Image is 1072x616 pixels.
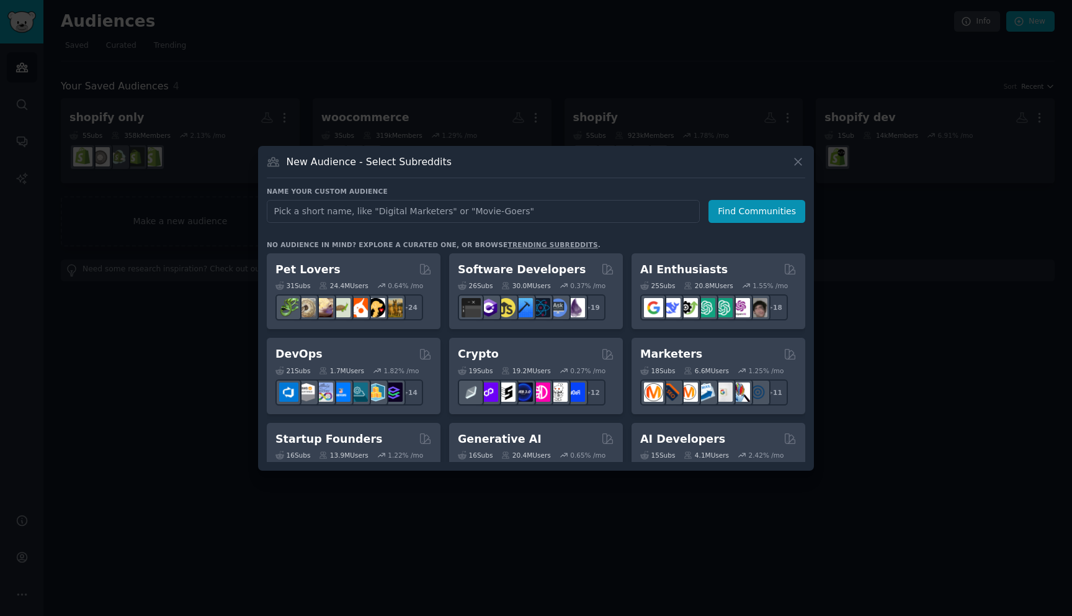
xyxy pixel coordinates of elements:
[501,281,550,290] div: 30.0M Users
[753,281,788,290] div: 1.55 % /mo
[514,383,533,402] img: web3
[319,281,368,290] div: 24.4M Users
[684,451,729,460] div: 4.1M Users
[275,432,382,447] h2: Startup Founders
[640,262,728,278] h2: AI Enthusiasts
[640,281,675,290] div: 25 Sub s
[762,379,788,405] div: + 11
[640,432,725,447] h2: AI Developers
[640,366,675,375] div: 18 Sub s
[267,200,700,223] input: Pick a short name, like "Digital Marketers" or "Movie-Goers"
[640,346,702,362] h2: Marketers
[479,298,498,317] img: csharp
[479,383,498,402] img: 0xPolygon
[314,298,333,317] img: leopardgeckos
[275,281,310,290] div: 31 Sub s
[548,383,568,402] img: CryptoNews
[458,262,586,278] h2: Software Developers
[762,294,788,320] div: + 18
[383,383,403,402] img: PlatformEngineers
[579,294,605,320] div: + 19
[279,298,298,317] img: herpetology
[458,432,542,447] h2: Generative AI
[679,383,698,402] img: AskMarketing
[531,383,550,402] img: defiblockchain
[462,383,481,402] img: ethfinance
[749,451,784,460] div: 2.42 % /mo
[366,298,385,317] img: PetAdvice
[566,298,585,317] img: elixir
[267,240,601,249] div: No audience in mind? Explore a curated one, or browse .
[501,451,550,460] div: 20.4M Users
[579,379,605,405] div: + 12
[713,383,733,402] img: googleads
[731,298,750,317] img: OpenAIDev
[279,383,298,402] img: azuredevops
[644,298,663,317] img: GoogleGeminiAI
[531,298,550,317] img: reactnative
[458,346,499,362] h2: Crypto
[731,383,750,402] img: MarketingResearch
[570,281,605,290] div: 0.37 % /mo
[514,298,533,317] img: iOSProgramming
[287,155,452,168] h3: New Audience - Select Subreddits
[384,366,419,375] div: 1.82 % /mo
[319,366,364,375] div: 1.7M Users
[275,366,310,375] div: 21 Sub s
[388,451,423,460] div: 1.22 % /mo
[267,187,805,196] h3: Name your custom audience
[501,366,550,375] div: 19.2M Users
[684,366,729,375] div: 6.6M Users
[644,383,663,402] img: content_marketing
[748,383,767,402] img: OnlineMarketing
[331,298,351,317] img: turtle
[570,366,605,375] div: 0.27 % /mo
[496,298,516,317] img: learnjavascript
[275,451,310,460] div: 16 Sub s
[275,262,341,278] h2: Pet Lovers
[679,298,698,317] img: AItoolsCatalog
[661,298,681,317] img: DeepSeek
[388,281,423,290] div: 0.64 % /mo
[331,383,351,402] img: DevOpsLinks
[507,241,597,248] a: trending subreddits
[349,383,368,402] img: platformengineering
[458,451,493,460] div: 16 Sub s
[708,200,805,223] button: Find Communities
[319,451,368,460] div: 13.9M Users
[696,298,715,317] img: chatgpt_promptDesign
[566,383,585,402] img: defi_
[462,298,481,317] img: software
[640,451,675,460] div: 15 Sub s
[548,298,568,317] img: AskComputerScience
[383,298,403,317] img: dogbreed
[696,383,715,402] img: Emailmarketing
[749,366,784,375] div: 1.25 % /mo
[397,294,423,320] div: + 24
[684,281,733,290] div: 20.8M Users
[314,383,333,402] img: Docker_DevOps
[297,383,316,402] img: AWS_Certified_Experts
[275,346,323,362] h2: DevOps
[458,366,493,375] div: 19 Sub s
[570,451,605,460] div: 0.65 % /mo
[297,298,316,317] img: ballpython
[397,379,423,405] div: + 14
[458,281,493,290] div: 26 Sub s
[349,298,368,317] img: cockatiel
[748,298,767,317] img: ArtificalIntelligence
[496,383,516,402] img: ethstaker
[661,383,681,402] img: bigseo
[366,383,385,402] img: aws_cdk
[713,298,733,317] img: chatgpt_prompts_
